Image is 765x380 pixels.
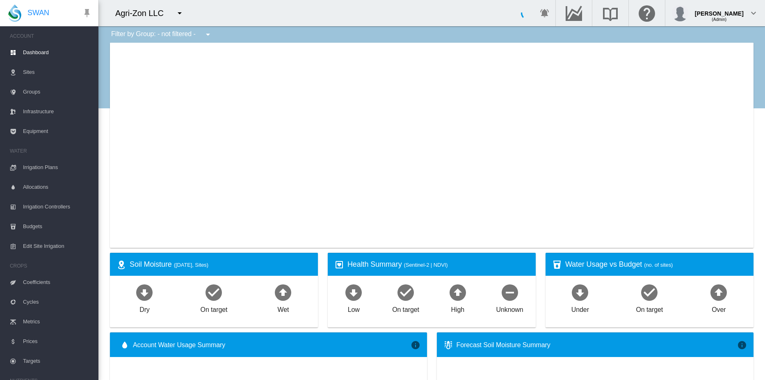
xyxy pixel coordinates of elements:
span: Sites [23,62,92,82]
md-icon: icon-arrow-down-bold-circle [344,282,363,302]
img: SWAN-Landscape-Logo-Colour-drop.png [8,5,21,22]
span: SWAN [27,8,49,18]
span: (Sentinel-2 | NDVI) [404,262,448,268]
md-icon: icon-heart-box-outline [334,260,344,270]
div: Unknown [496,302,523,314]
div: Soil Moisture [130,259,311,270]
div: Forecast Soil Moisture Summary [457,341,738,350]
md-icon: icon-bell-ring [540,8,550,18]
div: Water Usage vs Budget [565,259,747,270]
span: Groups [23,82,92,102]
span: Allocations [23,177,92,197]
div: Agri-Zon LLC [115,7,171,19]
md-icon: icon-information [411,340,420,350]
span: Dashboard [23,43,92,62]
span: WATER [10,144,92,158]
div: Filter by Group: - not filtered - [105,26,219,43]
md-icon: icon-chevron-down [749,8,758,18]
div: On target [392,302,419,314]
md-icon: Search the knowledge base [601,8,620,18]
span: Budgets [23,217,92,236]
span: Targets [23,351,92,371]
div: On target [201,302,228,314]
span: (no. of sites) [644,262,673,268]
md-icon: icon-checkbox-marked-circle [396,282,416,302]
md-icon: icon-cup-water [552,260,562,270]
md-icon: Click here for help [637,8,657,18]
button: icon-bell-ring [537,5,553,21]
md-icon: icon-information [737,340,747,350]
span: ([DATE], Sites) [174,262,208,268]
span: Account Water Usage Summary [133,341,411,350]
md-icon: icon-arrow-down-bold-circle [135,282,154,302]
md-icon: icon-water [120,340,130,350]
span: Edit Site Irrigation [23,236,92,256]
md-icon: icon-map-marker-radius [116,260,126,270]
button: icon-menu-down [200,26,216,43]
md-icon: icon-pin [82,8,92,18]
md-icon: icon-checkbox-marked-circle [204,282,224,302]
span: ACCOUNT [10,30,92,43]
span: (Admin) [712,17,726,22]
div: Over [712,302,726,314]
span: Infrastructure [23,102,92,121]
md-icon: icon-checkbox-marked-circle [639,282,659,302]
div: Dry [139,302,150,314]
md-icon: icon-menu-down [175,8,185,18]
md-icon: icon-arrow-up-bold-circle [273,282,293,302]
span: Irrigation Controllers [23,197,92,217]
md-icon: icon-arrow-down-bold-circle [570,282,590,302]
span: Metrics [23,312,92,332]
span: Irrigation Plans [23,158,92,177]
md-icon: icon-arrow-up-bold-circle [709,282,728,302]
div: High [451,302,465,314]
img: profile.jpg [672,5,688,21]
div: Health Summary [347,259,529,270]
md-icon: Go to the Data Hub [564,8,584,18]
span: Cycles [23,292,92,312]
md-icon: icon-arrow-up-bold-circle [448,282,468,302]
div: [PERSON_NAME] [695,6,744,14]
span: Coefficients [23,272,92,292]
span: CROPS [10,259,92,272]
span: Prices [23,332,92,351]
button: icon-menu-down [171,5,188,21]
md-icon: icon-thermometer-lines [443,340,453,350]
md-icon: icon-menu-down [203,30,213,39]
div: Low [348,302,360,314]
div: On target [636,302,663,314]
span: Equipment [23,121,92,141]
md-icon: icon-minus-circle [500,282,520,302]
div: Under [571,302,589,314]
div: Wet [277,302,289,314]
